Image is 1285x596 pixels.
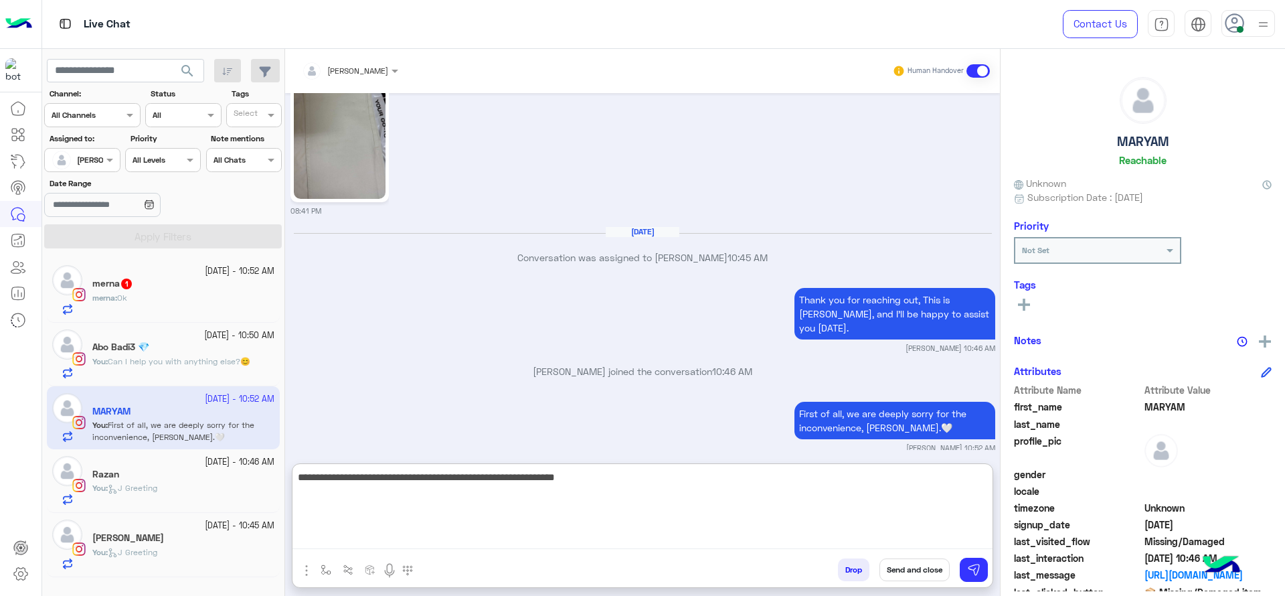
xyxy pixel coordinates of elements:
b: Not Set [1022,245,1049,255]
h6: Attributes [1014,365,1061,377]
span: 1 [121,279,132,289]
img: Instagram [72,352,86,366]
small: [DATE] - 10:46 AM [205,456,274,469]
button: select flow [315,558,337,581]
small: [PERSON_NAME] 10:46 AM [906,343,995,354]
label: Note mentions [211,133,280,145]
img: tab [57,15,74,32]
img: Instagram [72,288,86,301]
span: gender [1014,467,1142,481]
span: J Greeting [108,483,157,493]
small: [PERSON_NAME] 10:52 AM [906,443,995,453]
h5: Abo Badi3 💎 [92,342,149,353]
span: Missing/Damaged [1144,534,1272,548]
img: defaultAdmin.png [1120,78,1166,123]
img: add [1259,336,1271,348]
img: hulul-logo.png [1198,542,1245,589]
a: [URL][DOMAIN_NAME] [1144,568,1272,582]
img: defaultAdmin.png [52,456,82,486]
h5: Habiba ahmed [92,532,164,544]
div: Select [232,107,258,123]
button: search [171,59,204,88]
span: 2025-07-10T00:55:06.372Z [1144,518,1272,532]
span: 10:46 AM [712,366,752,377]
span: Unknown [1144,501,1272,515]
button: Drop [838,558,869,581]
img: Logo [5,10,32,38]
img: profile [1255,16,1272,33]
span: Attribute Name [1014,383,1142,397]
img: defaultAdmin.png [1144,434,1178,467]
h6: Reachable [1119,154,1167,166]
img: send voice note [381,563,398,579]
span: null [1144,484,1272,498]
small: [DATE] - 10:50 AM [204,329,274,342]
small: Human Handover [908,66,964,76]
h6: [DATE] [606,227,679,236]
img: defaultAdmin.png [52,329,82,360]
img: send attachment [298,563,315,579]
img: tab [1191,17,1206,32]
img: create order [365,565,375,575]
a: Contact Us [1063,10,1138,38]
span: first_name [1014,400,1142,414]
h5: MARYAM [1117,134,1169,149]
span: You [92,356,106,366]
img: notes [1237,336,1248,347]
button: Apply Filters [44,224,282,248]
label: Channel: [50,88,139,100]
b: : [92,356,108,366]
p: 7/10/2025, 10:46 AM [794,288,995,340]
label: Assigned to: [50,133,118,145]
h5: merna [92,278,133,289]
span: You [92,547,106,557]
span: J Greeting [108,547,157,557]
span: last_interaction [1014,551,1142,565]
img: defaultAdmin.png [52,151,71,169]
img: 317874714732967 [5,58,29,82]
small: [DATE] - 10:52 AM [205,265,274,278]
h6: Notes [1014,334,1041,346]
h6: Priority [1014,220,1049,232]
span: last_visited_flow [1014,534,1142,548]
p: Conversation was assigned to [PERSON_NAME] [290,250,995,265]
p: Live Chat [84,15,131,33]
span: 10:45 AM [727,252,768,263]
label: Status [151,88,220,100]
p: [PERSON_NAME] joined the conversation [290,364,995,378]
a: tab [1148,10,1175,38]
span: Subscription Date : [DATE] [1027,190,1143,204]
span: locale [1014,484,1142,498]
span: Attribute Value [1144,383,1272,397]
label: Tags [232,88,280,100]
span: Ok [117,293,127,303]
img: tab [1154,17,1169,32]
span: Can I help you with anything else?😊 [108,356,250,366]
h6: Tags [1014,279,1272,291]
span: signup_date [1014,518,1142,532]
button: Send and close [879,558,950,581]
button: create order [359,558,381,581]
label: Priority [131,133,199,145]
img: Instagram [72,542,86,556]
img: Instagram [72,479,86,492]
b: : [92,547,108,557]
button: Trigger scenario [337,558,359,581]
img: Trigger scenario [343,565,353,575]
span: last_message [1014,568,1142,582]
span: merna [92,293,115,303]
h5: Razan [92,469,119,480]
span: profile_pic [1014,434,1142,465]
b: : [92,483,108,493]
span: timezone [1014,501,1142,515]
span: null [1144,467,1272,481]
b: : [92,293,117,303]
img: defaultAdmin.png [52,520,82,550]
img: make a call [402,565,413,576]
label: Date Range [50,177,199,190]
p: 7/10/2025, 10:52 AM [794,402,995,439]
span: Unknown [1014,176,1066,190]
img: send message [967,563,980,577]
span: 2025-10-07T07:46:08.364Z [1144,551,1272,565]
span: last_name [1014,417,1142,431]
